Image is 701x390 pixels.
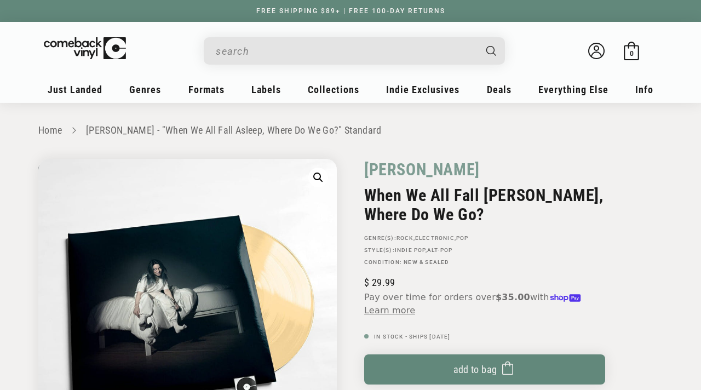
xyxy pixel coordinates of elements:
[477,37,507,65] button: Search
[364,235,605,242] p: GENRE(S): , ,
[453,364,497,375] span: Add to bag
[364,247,605,254] p: STYLE(S): ,
[204,37,505,65] div: Search
[364,334,605,340] p: In Stock - Ships [DATE]
[364,259,605,266] p: Condition: New & Sealed
[308,84,359,95] span: Collections
[251,84,281,95] span: Labels
[188,84,225,95] span: Formats
[415,235,455,241] a: Electronic
[538,84,608,95] span: Everything Else
[364,277,369,288] span: $
[635,84,653,95] span: Info
[397,235,413,241] a: Rock
[38,123,663,139] nav: breadcrumbs
[245,7,456,15] a: FREE SHIPPING $89+ | FREE 100-DAY RETURNS
[38,124,62,136] a: Home
[48,84,102,95] span: Just Landed
[487,84,512,95] span: Deals
[364,354,605,385] button: Add to bag
[427,247,452,253] a: Alt-Pop
[364,277,395,288] span: 29.99
[86,124,381,136] a: [PERSON_NAME] - "When We All Fall Asleep, Where Do We Go?" Standard
[395,247,426,253] a: Indie Pop
[129,84,161,95] span: Genres
[630,49,634,58] span: 0
[386,84,459,95] span: Indie Exclusives
[216,40,475,62] input: When autocomplete results are available use up and down arrows to review and enter to select
[456,235,469,241] a: Pop
[364,159,480,180] a: [PERSON_NAME]
[364,186,605,224] h2: When We All Fall [PERSON_NAME], Where Do We Go?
